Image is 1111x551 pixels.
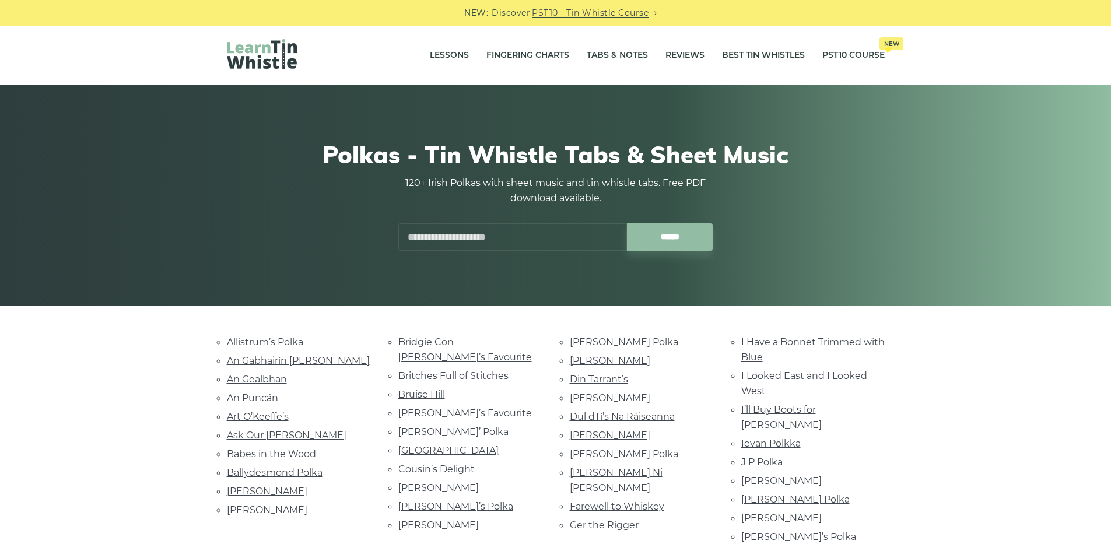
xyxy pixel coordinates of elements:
a: [PERSON_NAME] Polka [570,448,678,459]
a: Ask Our [PERSON_NAME] [227,430,346,441]
a: Babes in the Wood [227,448,316,459]
a: Ballydesmond Polka [227,467,323,478]
a: An Gealbhan [227,374,287,385]
a: Lessons [430,41,469,70]
a: [PERSON_NAME] [227,486,307,497]
a: Allistrum’s Polka [227,336,303,348]
a: [PERSON_NAME] [227,504,307,515]
span: New [879,37,903,50]
a: [PERSON_NAME] Polka [741,494,850,505]
a: Tabs & Notes [587,41,648,70]
a: [PERSON_NAME] [570,392,650,403]
a: Best Tin Whistles [722,41,805,70]
a: [GEOGRAPHIC_DATA] [398,445,499,456]
a: Dul dTí’s Na Ráiseanna [570,411,675,422]
a: Cousin’s Delight [398,464,475,475]
img: LearnTinWhistle.com [227,39,297,69]
a: [PERSON_NAME] [398,482,479,493]
a: [PERSON_NAME] [570,355,650,366]
a: I Looked East and I Looked West [741,370,867,396]
a: [PERSON_NAME]’s Favourite [398,408,532,419]
a: Ger the Rigger [570,520,639,531]
a: [PERSON_NAME]’s Polka [398,501,513,512]
a: I’ll Buy Boots for [PERSON_NAME] [741,404,822,430]
a: [PERSON_NAME]’ Polka [398,426,509,437]
a: [PERSON_NAME] Polka [570,336,678,348]
a: Britches Full of Stitches [398,370,509,381]
a: Art O’Keeffe’s [227,411,289,422]
a: PST10 CourseNew [822,41,885,70]
a: [PERSON_NAME]’s Polka [741,531,856,542]
a: I Have a Bonnet Trimmed with Blue [741,336,885,363]
a: An Gabhairín [PERSON_NAME] [227,355,370,366]
a: Ievan Polkka [741,438,801,449]
a: Fingering Charts [486,41,569,70]
a: J P Polka [741,457,783,468]
a: [PERSON_NAME] [741,513,822,524]
a: An Puncán [227,392,278,403]
h1: Polkas - Tin Whistle Tabs & Sheet Music [227,141,885,169]
a: Reviews [665,41,705,70]
a: Farewell to Whiskey [570,501,664,512]
a: [PERSON_NAME] [570,430,650,441]
a: Din Tarrant’s [570,374,628,385]
a: [PERSON_NAME] [398,520,479,531]
p: 120+ Irish Polkas with sheet music and tin whistle tabs. Free PDF download available. [398,176,713,206]
a: Bruise Hill [398,389,445,400]
a: [PERSON_NAME] Ni [PERSON_NAME] [570,467,663,493]
a: Bridgie Con [PERSON_NAME]’s Favourite [398,336,532,363]
a: [PERSON_NAME] [741,475,822,486]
